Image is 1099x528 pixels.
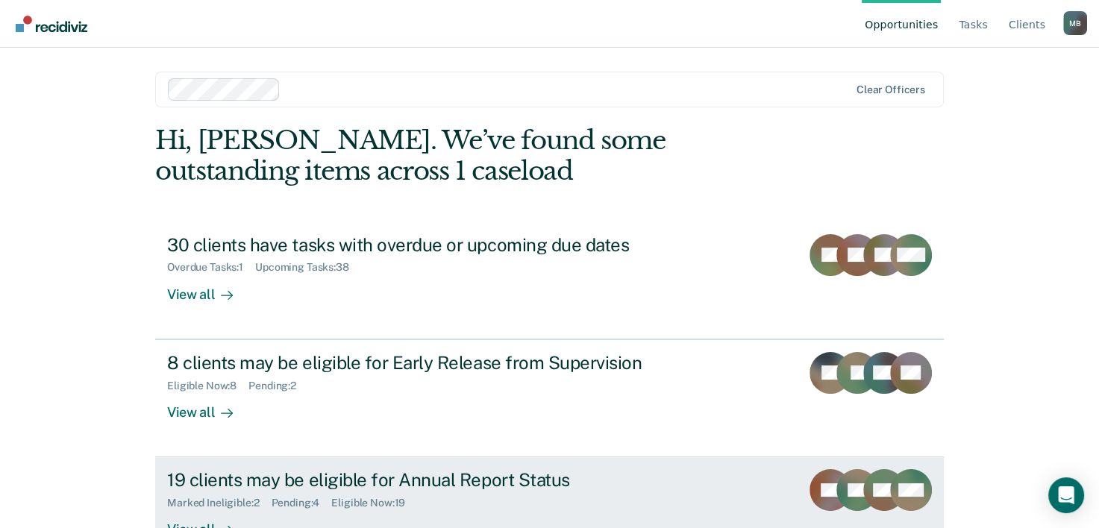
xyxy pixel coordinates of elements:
div: Overdue Tasks : 1 [167,261,255,274]
div: View all [167,392,251,421]
div: Upcoming Tasks : 38 [255,261,361,274]
a: 8 clients may be eligible for Early Release from SupervisionEligible Now:8Pending:2View all [155,339,944,457]
div: Marked Ineligible : 2 [167,497,271,509]
div: Clear officers [857,84,925,96]
div: 8 clients may be eligible for Early Release from Supervision [167,352,691,374]
div: Hi, [PERSON_NAME]. We’ve found some outstanding items across 1 caseload [155,125,786,186]
div: Pending : 2 [248,380,308,392]
img: Recidiviz [16,16,87,32]
div: Open Intercom Messenger [1048,477,1084,513]
div: Eligible Now : 8 [167,380,248,392]
div: Pending : 4 [272,497,332,509]
div: View all [167,274,251,303]
button: Profile dropdown button [1063,11,1087,35]
a: 30 clients have tasks with overdue or upcoming due datesOverdue Tasks:1Upcoming Tasks:38View all [155,222,944,339]
div: M B [1063,11,1087,35]
div: Eligible Now : 19 [331,497,417,509]
div: 19 clients may be eligible for Annual Report Status [167,469,691,491]
div: 30 clients have tasks with overdue or upcoming due dates [167,234,691,256]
